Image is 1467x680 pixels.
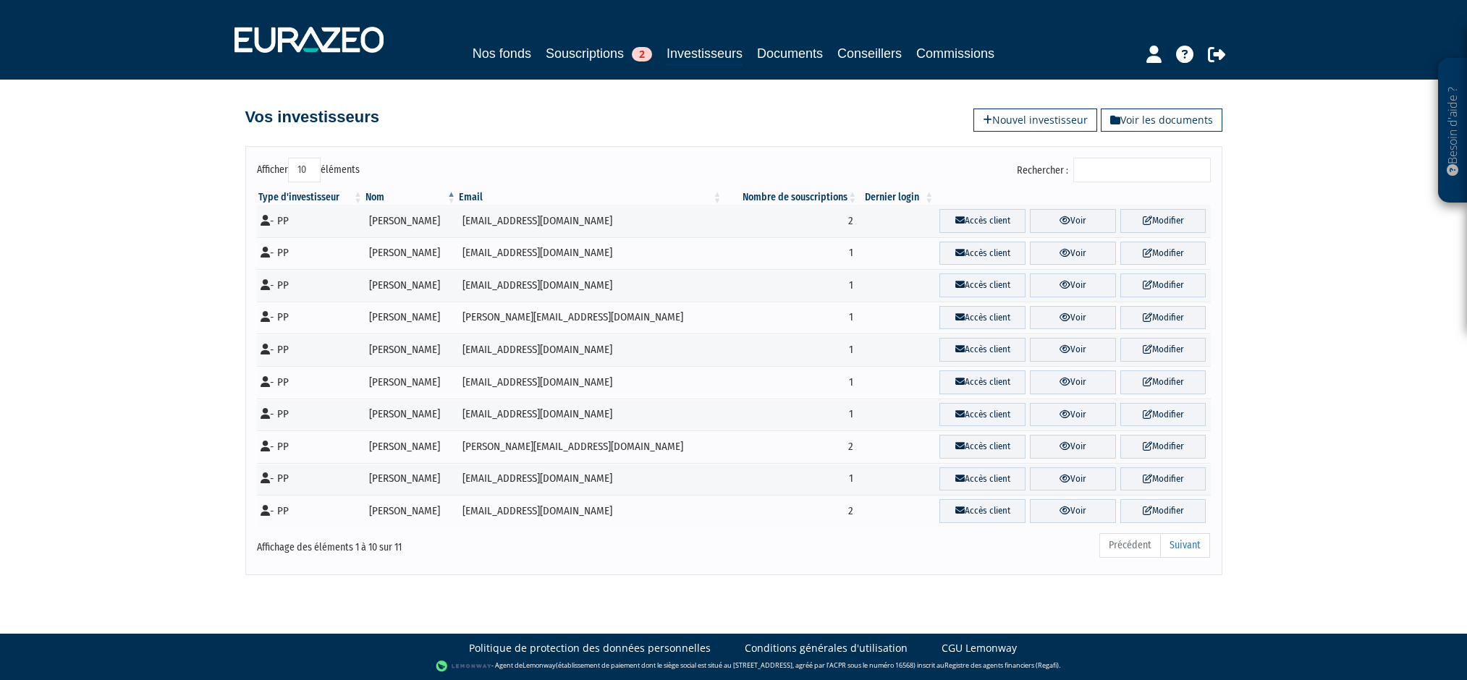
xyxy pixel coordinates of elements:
td: 1 [724,302,859,334]
td: [EMAIL_ADDRESS][DOMAIN_NAME] [457,237,724,270]
td: [PERSON_NAME] [364,366,457,399]
a: Voir [1030,499,1116,523]
th: Dernier login : activer pour trier la colonne par ordre croissant [858,190,935,205]
select: Afficheréléments [288,158,321,182]
h4: Vos investisseurs [245,109,379,126]
a: Accès client [939,273,1026,297]
a: Nouvel investisseur [973,109,1097,132]
a: Voir [1030,338,1116,362]
td: [EMAIL_ADDRESS][DOMAIN_NAME] [457,333,724,366]
td: [PERSON_NAME] [364,237,457,270]
td: [PERSON_NAME][EMAIL_ADDRESS][DOMAIN_NAME] [457,302,724,334]
th: Type d'investisseur : activer pour trier la colonne par ordre croissant [257,190,365,205]
td: [PERSON_NAME] [364,399,457,431]
td: - PP [257,269,365,302]
td: - PP [257,399,365,431]
a: Politique de protection des données personnelles [469,641,711,655]
a: Accès client [939,499,1026,523]
td: 1 [724,269,859,302]
a: Lemonway [523,660,556,670]
a: Voir [1030,242,1116,265]
td: [EMAIL_ADDRESS][DOMAIN_NAME] [457,463,724,496]
div: - Agent de (établissement de paiement dont le siège social est situé au [STREET_ADDRESS], agréé p... [14,659,1453,673]
img: 1732889491-logotype_eurazeo_blanc_rvb.png [234,27,384,53]
a: Modifier [1120,467,1206,491]
a: Voir [1030,209,1116,233]
a: Suivant [1160,533,1210,558]
td: 1 [724,366,859,399]
td: 1 [724,237,859,270]
a: Registre des agents financiers (Regafi) [944,660,1059,670]
a: Modifier [1120,306,1206,330]
td: [PERSON_NAME] [364,430,457,463]
a: Modifier [1120,209,1206,233]
a: Accès client [939,338,1026,362]
a: Accès client [939,403,1026,427]
td: [PERSON_NAME] [364,205,457,237]
td: 2 [724,205,859,237]
a: Accès client [939,467,1026,491]
th: &nbsp; [935,190,1210,205]
a: Voir les documents [1101,109,1222,132]
td: [PERSON_NAME] [364,269,457,302]
a: Modifier [1120,403,1206,427]
span: 2 [632,47,652,61]
a: Nos fonds [473,43,531,64]
td: 2 [724,430,859,463]
a: Souscriptions2 [546,43,652,64]
a: Investisseurs [667,43,743,66]
a: Documents [757,43,823,64]
a: Voir [1030,370,1116,394]
td: [EMAIL_ADDRESS][DOMAIN_NAME] [457,495,724,527]
p: Besoin d'aide ? [1445,66,1461,196]
a: Voir [1030,467,1116,491]
a: Conditions générales d'utilisation [745,641,908,655]
a: Modifier [1120,370,1206,394]
a: Modifier [1120,242,1206,265]
td: 2 [724,495,859,527]
label: Afficher éléments [257,158,360,182]
td: [PERSON_NAME] [364,302,457,334]
td: [EMAIL_ADDRESS][DOMAIN_NAME] [457,205,724,237]
a: CGU Lemonway [942,641,1017,655]
td: - PP [257,463,365,496]
a: Modifier [1120,499,1206,523]
a: Accès client [939,435,1026,459]
a: Modifier [1120,273,1206,297]
td: [PERSON_NAME] [364,495,457,527]
a: Accès client [939,370,1026,394]
td: [EMAIL_ADDRESS][DOMAIN_NAME] [457,399,724,431]
td: [PERSON_NAME][EMAIL_ADDRESS][DOMAIN_NAME] [457,430,724,463]
td: - PP [257,205,365,237]
a: Modifier [1120,435,1206,459]
a: Voir [1030,306,1116,330]
td: 1 [724,463,859,496]
td: - PP [257,333,365,366]
img: logo-lemonway.png [436,659,491,673]
td: 1 [724,399,859,431]
a: Commissions [916,43,994,64]
td: 1 [724,333,859,366]
td: - PP [257,430,365,463]
th: Email : activer pour trier la colonne par ordre croissant [457,190,724,205]
input: Rechercher : [1073,158,1211,182]
td: [PERSON_NAME] [364,333,457,366]
td: [EMAIL_ADDRESS][DOMAIN_NAME] [457,269,724,302]
td: [PERSON_NAME] [364,463,457,496]
td: [EMAIL_ADDRESS][DOMAIN_NAME] [457,366,724,399]
a: Voir [1030,273,1116,297]
a: Accès client [939,306,1026,330]
a: Conseillers [837,43,902,64]
td: - PP [257,302,365,334]
a: Voir [1030,403,1116,427]
td: - PP [257,237,365,270]
div: Affichage des éléments 1 à 10 sur 11 [257,532,642,555]
a: Modifier [1120,338,1206,362]
th: Nombre de souscriptions : activer pour trier la colonne par ordre croissant [724,190,859,205]
a: Accès client [939,242,1026,265]
a: Voir [1030,435,1116,459]
td: - PP [257,495,365,527]
a: Accès client [939,209,1026,233]
th: Nom : activer pour trier la colonne par ordre d&eacute;croissant [364,190,457,205]
td: - PP [257,366,365,399]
